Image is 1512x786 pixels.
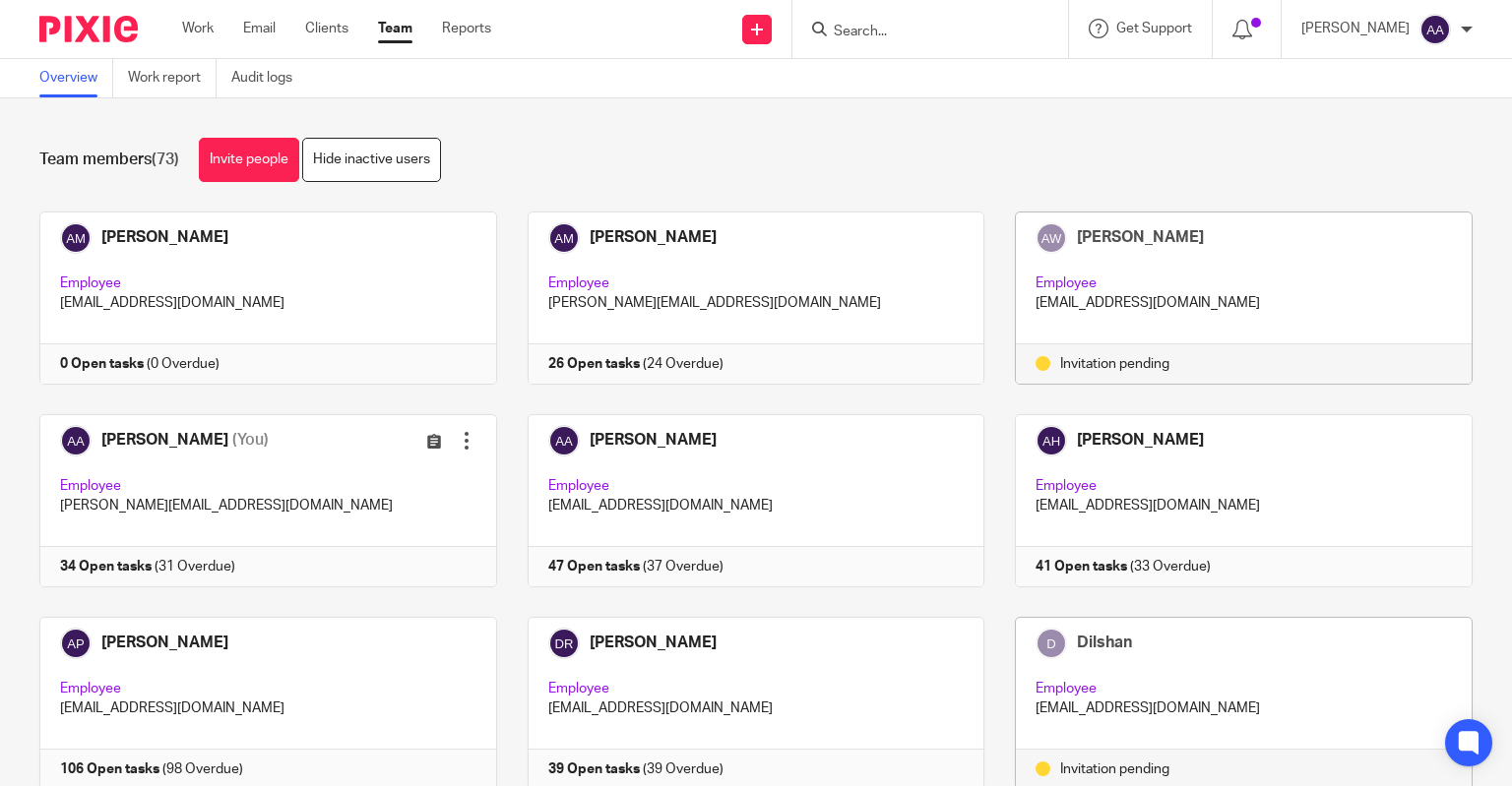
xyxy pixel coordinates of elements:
[378,19,412,38] a: Team
[302,138,441,182] a: Hide inactive users
[1116,22,1192,35] span: Get Support
[1036,222,1067,254] img: svg%3E
[832,24,1009,41] input: Search
[1036,698,1452,718] p: [EMAIL_ADDRESS][DOMAIN_NAME]
[1301,19,1410,38] p: [PERSON_NAME]
[128,59,217,97] a: Work report
[39,150,179,170] h1: Team members
[39,59,113,97] a: Overview
[1419,14,1451,45] img: svg%3E
[39,16,138,42] img: Pixie
[305,19,348,38] a: Clients
[182,19,214,38] a: Work
[1036,354,1452,374] div: Invitation pending
[1036,679,1452,698] p: Employee
[199,138,299,182] a: Invite people
[1036,273,1452,293] p: Employee
[1036,759,1452,779] div: Invitation pending
[1036,293,1452,313] p: [EMAIL_ADDRESS][DOMAIN_NAME]
[231,59,307,97] a: Audit logs
[1077,229,1204,245] span: [PERSON_NAME]
[243,19,276,38] a: Email
[1036,628,1067,659] img: svg%3E
[442,19,491,38] a: Reports
[1077,635,1132,650] span: Dilshan
[152,151,179,167] span: (73)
